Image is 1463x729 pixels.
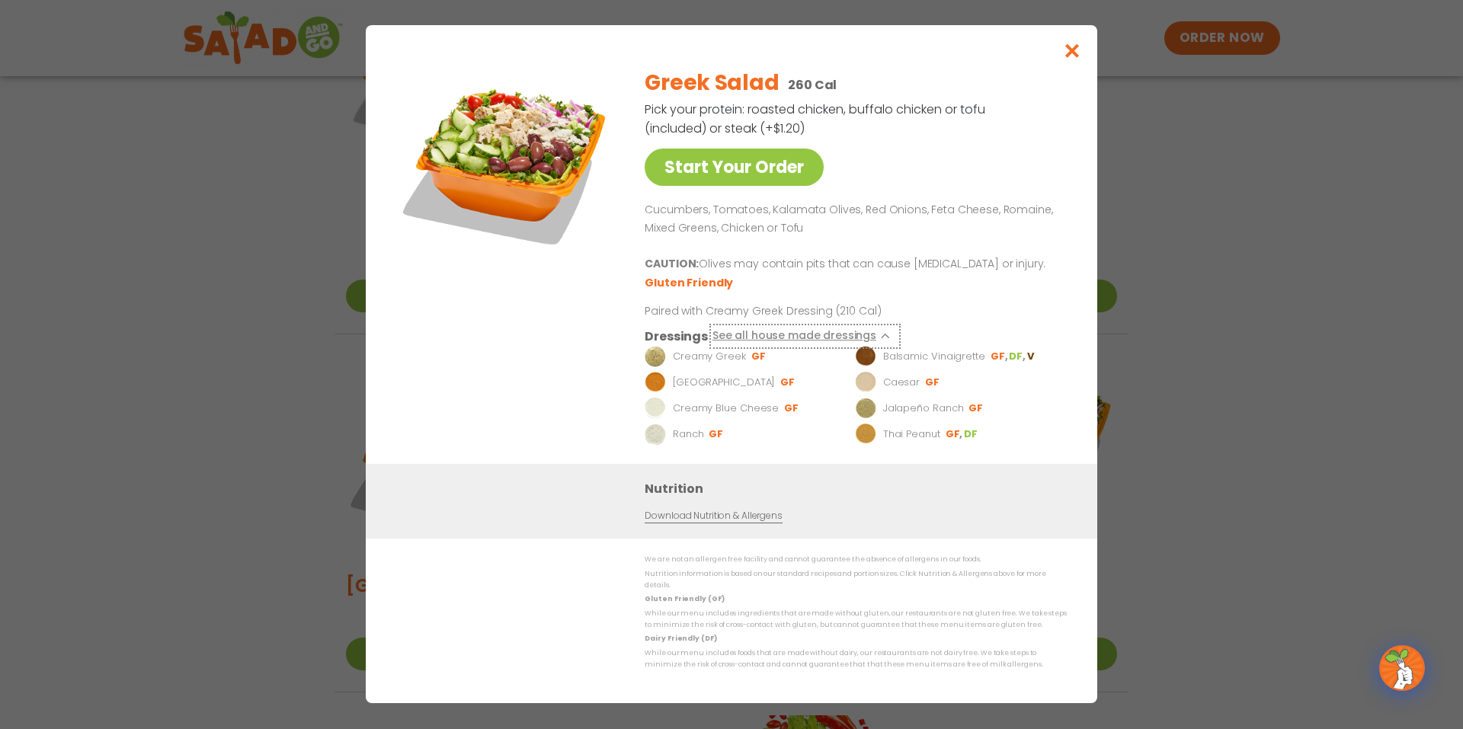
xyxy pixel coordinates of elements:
img: Dressing preview image for Creamy Blue Cheese [645,398,666,420]
strong: Gluten Friendly (GF) [645,595,724,604]
li: GF [784,402,800,416]
li: GF [991,350,1009,364]
img: Featured product photo for Greek Salad [400,56,613,269]
img: Dressing preview image for Thai Peanut [855,424,876,446]
p: Creamy Greek [673,350,746,365]
b: CAUTION: [645,257,699,272]
li: DF [964,428,979,442]
img: Dressing preview image for Creamy Greek [645,347,666,368]
p: While our menu includes ingredients that are made without gluten, our restaurants are not gluten ... [645,608,1067,631]
li: Gluten Friendly [645,276,735,292]
img: Dressing preview image for Caesar [855,372,876,394]
p: Balsamic Vinaigrette [883,350,985,365]
p: Olives may contain pits that can cause [MEDICAL_DATA] or injury. [645,256,1061,274]
button: Close modal [1048,25,1097,76]
p: Jalapeño Ranch [883,401,964,417]
img: Dressing preview image for Jalapeño Ranch [855,398,876,420]
strong: Dairy Friendly (DF) [645,635,716,644]
p: 260 Cal [788,75,837,94]
li: GF [709,428,725,442]
p: While our menu includes foods that are made without dairy, our restaurants are not dairy free. We... [645,647,1067,671]
h3: Nutrition [645,480,1074,499]
img: Dressing preview image for Balsamic Vinaigrette [855,347,876,368]
img: Dressing preview image for BBQ Ranch [645,372,666,394]
li: GF [946,428,964,442]
a: Start Your Order [645,149,824,186]
li: DF [1009,350,1026,364]
p: Cucumbers, Tomatoes, Kalamata Olives, Red Onions, Feta Cheese, Romaine, Mixed Greens, Chicken or ... [645,201,1061,238]
p: Pick your protein: roasted chicken, buffalo chicken or tofu (included) or steak (+$1.20) [645,100,988,138]
img: wpChatIcon [1381,647,1423,689]
img: Dressing preview image for Ranch [645,424,666,446]
h3: Dressings [645,328,708,347]
p: We are not an allergen free facility and cannot guarantee the absence of allergens in our foods. [645,555,1067,566]
p: Nutrition information is based on our standard recipes and portion sizes. Click Nutrition & Aller... [645,568,1067,592]
p: Ranch [673,427,704,443]
h2: Greek Salad [645,67,779,99]
p: Caesar [883,376,920,391]
li: GF [925,376,941,390]
p: Creamy Blue Cheese [673,401,779,417]
li: V [1027,350,1036,364]
li: GF [751,350,767,364]
li: GF [780,376,796,390]
p: Paired with Creamy Greek Dressing (210 Cal) [645,304,927,320]
button: See all house made dressings [712,328,898,347]
p: Thai Peanut [883,427,940,443]
li: GF [968,402,984,416]
p: [GEOGRAPHIC_DATA] [673,376,775,391]
a: Download Nutrition & Allergens [645,510,782,524]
